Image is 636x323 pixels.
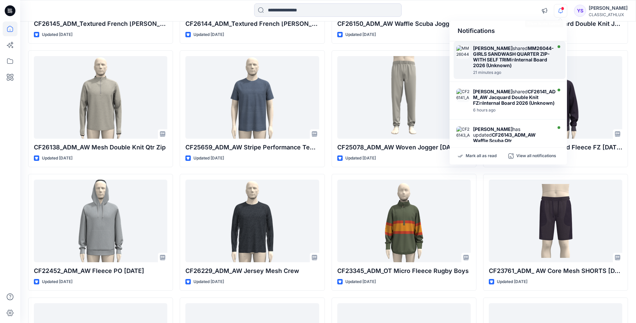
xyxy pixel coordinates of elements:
strong: [PERSON_NAME] [473,45,513,51]
p: Mark all as read [466,153,497,159]
a: CF25659_ADM_AW Stripe Performance Tee 23SEP25 [185,56,319,138]
p: CF25659_ADM_AW Stripe Performance Tee [DATE] [185,143,319,152]
p: Updated [DATE] [193,31,224,38]
div: has updated with [473,126,550,155]
strong: [PERSON_NAME] [473,89,513,94]
p: Updated [DATE] [345,31,376,38]
p: CF23345_ADM_OT Micro Fleece Rugby Boys [337,266,471,276]
p: Updated [DATE] [345,278,376,285]
div: YS [574,5,586,17]
div: [PERSON_NAME] [589,4,628,12]
img: MM26044- GIRLS SANDWASH QUARTER ZIP- WITH SELF TRIM [456,45,470,59]
div: Friday, September 26, 2025 23:16 [473,108,556,112]
a: CF23345_ADM_OT Micro Fleece Rugby Boys [337,180,471,262]
div: Saturday, September 27, 2025 04:56 [473,70,554,75]
strong: [PERSON_NAME] [473,126,513,132]
p: Updated [DATE] [42,155,72,162]
p: Updated [DATE] [42,278,72,285]
p: Updated [DATE] [497,278,527,285]
p: CF26138_ADM_AW Mesh Double Knit Qtr Zip [34,143,167,152]
p: Updated [DATE] [345,155,376,162]
a: CF26229_ADM_AW Jersey Mesh Crew [185,180,319,262]
strong: CF26141_ADM_AW Jacquard Double Knit FZ [473,89,556,106]
p: Updated [DATE] [193,278,224,285]
a: CF23761_ADM_ AW Core Mesh SHORTS 03SEP25 [489,180,622,262]
a: CF22452_ADM_AW Fleece PO 03SEP25 [34,180,167,262]
p: CF22452_ADM_AW Fleece PO [DATE] [34,266,167,276]
p: View all notifications [516,153,556,159]
img: CF26143_ADM_AW Waffle Scuba Qtr Zip [456,126,470,140]
div: shared in [473,89,556,106]
p: CF25078_ADM_AW Woven Jogger [DATE] [337,143,471,152]
p: CF26145_ADM_Textured French [PERSON_NAME] [34,19,167,29]
strong: CF26143_ADM_AW Waffle Scuba Qtr Zip [473,132,536,149]
p: CF23761_ADM_ AW Core Mesh SHORTS [DATE] [489,266,622,276]
div: CLASSIC_ATHLUX [589,12,628,17]
img: CF26141_ADM_AW Jacquard Double Knit FZ [456,89,470,102]
div: Notifications [450,21,567,41]
strong: MM26044- GIRLS SANDWASH QUARTER ZIP- WITH SELF TRIM [473,45,554,62]
a: CF26138_ADM_AW Mesh Double Knit Qtr Zip [34,56,167,138]
strong: Internal Board 2026 (Unknown) [482,100,555,106]
p: CF26150_ADM_AW Waffle Scuba Jogger [337,19,471,29]
p: CF26229_ADM_AW Jersey Mesh Crew [185,266,319,276]
p: CF26144_ADM_Textured French [PERSON_NAME] [185,19,319,29]
a: CF25078_ADM_AW Woven Jogger 23SEP25 [337,56,471,138]
p: Updated [DATE] [193,155,224,162]
p: Updated [DATE] [42,31,72,38]
div: shared in [473,45,554,68]
strong: Internal Board 2026 (Unknown) [473,57,547,68]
